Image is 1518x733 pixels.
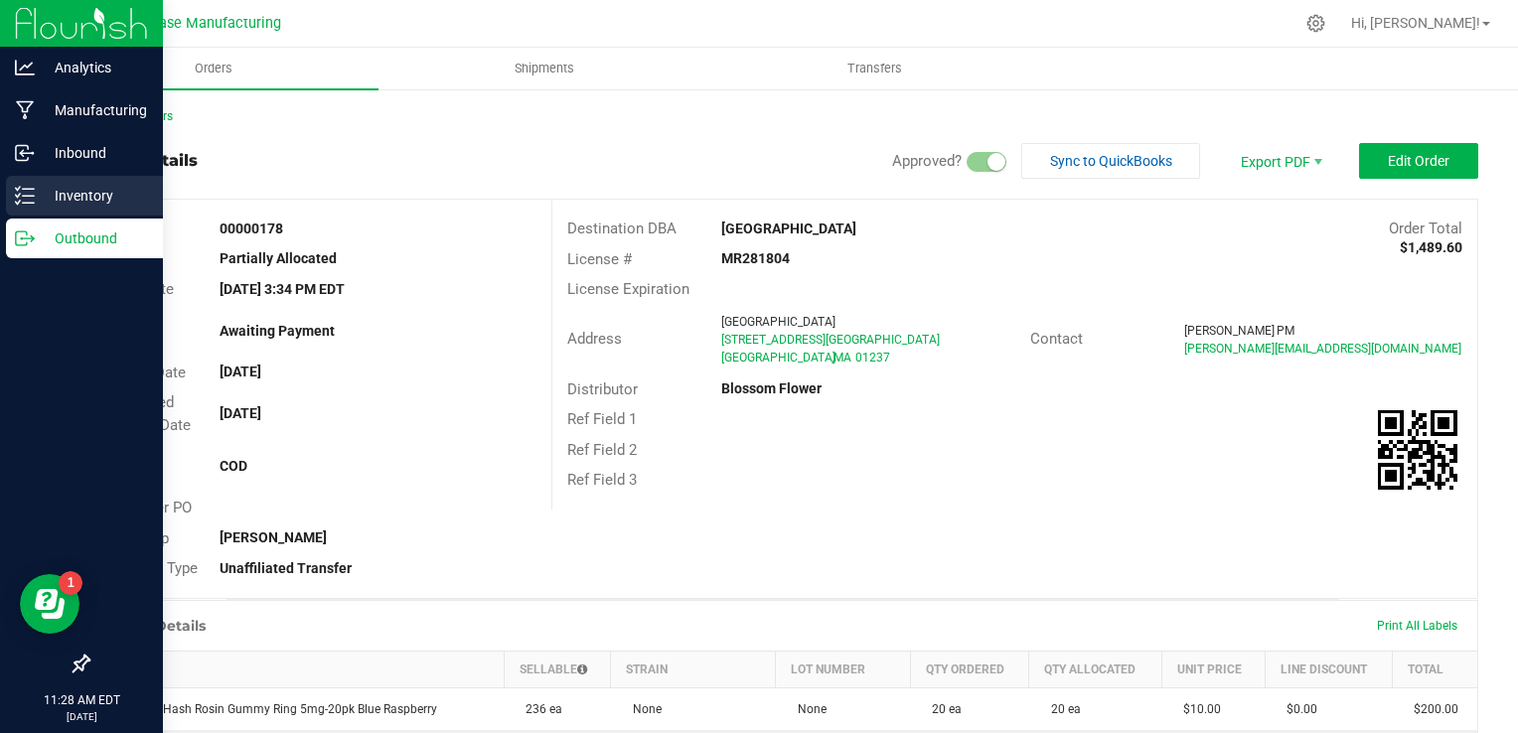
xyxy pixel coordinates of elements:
p: 11:28 AM EDT [9,691,154,709]
span: Ref Field 2 [567,441,637,459]
span: Vacation Hash Rosin Gummy Ring 5mg-20pk Blue Raspberry [101,702,437,716]
strong: MR281804 [721,250,790,266]
p: Inbound [35,141,154,165]
iframe: Resource center unread badge [59,571,82,595]
p: Analytics [35,56,154,79]
span: Ref Field 1 [567,410,637,428]
span: $0.00 [1277,702,1317,716]
th: Strain [611,651,776,687]
span: Starbase Manufacturing [124,15,281,32]
th: Unit Price [1161,651,1265,687]
span: Contact [1030,330,1083,348]
span: Hi, [PERSON_NAME]! [1351,15,1480,31]
th: Qty Allocated [1029,651,1161,687]
th: Total [1392,651,1477,687]
span: License # [567,250,632,268]
th: Lot Number [776,651,911,687]
span: Orders [168,60,259,77]
strong: [PERSON_NAME] [220,529,327,545]
strong: COD [220,458,247,474]
inline-svg: Analytics [15,58,35,77]
strong: Partially Allocated [220,250,337,266]
span: Ref Field 3 [567,471,637,489]
strong: [DATE] [220,405,261,421]
span: [PERSON_NAME][EMAIL_ADDRESS][DOMAIN_NAME] [1184,342,1461,356]
strong: [DATE] 3:34 PM EDT [220,281,345,297]
span: Distributor [567,380,638,398]
strong: $1,489.60 [1400,239,1462,255]
inline-svg: Inventory [15,186,35,206]
div: Manage settings [1303,14,1328,33]
th: Sellable [504,651,610,687]
span: [PERSON_NAME] [1184,324,1275,338]
span: $10.00 [1173,702,1221,716]
span: None [788,702,827,716]
iframe: Resource center [20,574,79,634]
span: , [832,351,834,365]
span: License Expiration [567,280,689,298]
span: Edit Order [1388,153,1449,169]
inline-svg: Outbound [15,228,35,248]
span: 236 ea [516,702,562,716]
span: PM [1277,324,1294,338]
span: Approved? [892,152,962,170]
strong: [GEOGRAPHIC_DATA] [721,220,856,236]
inline-svg: Inbound [15,143,35,163]
th: Item [89,651,505,687]
span: Shipments [488,60,601,77]
span: [STREET_ADDRESS][GEOGRAPHIC_DATA] [721,333,940,347]
button: Sync to QuickBooks [1021,143,1200,179]
strong: Awaiting Payment [220,323,335,339]
p: Outbound [35,226,154,250]
span: Print All Labels [1377,619,1457,633]
strong: Blossom Flower [721,380,822,396]
span: $200.00 [1404,702,1458,716]
span: Transfers [821,60,929,77]
span: [GEOGRAPHIC_DATA] [721,315,835,329]
span: 20 ea [922,702,962,716]
inline-svg: Manufacturing [15,100,35,120]
p: Manufacturing [35,98,154,122]
span: 20 ea [1041,702,1081,716]
p: Inventory [35,184,154,208]
li: Export PDF [1220,143,1339,179]
th: Line Discount [1265,651,1392,687]
button: Edit Order [1359,143,1478,179]
a: Shipments [379,48,709,89]
img: Scan me! [1378,410,1457,490]
span: Sync to QuickBooks [1050,153,1172,169]
strong: [DATE] [220,364,261,379]
span: Destination DBA [567,220,677,237]
a: Transfers [709,48,1040,89]
span: Order Total [1389,220,1462,237]
th: Qty Ordered [910,651,1028,687]
strong: 00000178 [220,220,283,236]
p: [DATE] [9,709,154,724]
qrcode: 00000178 [1378,410,1457,490]
span: 01237 [855,351,890,365]
strong: Unaffiliated Transfer [220,560,352,576]
span: None [623,702,662,716]
span: Address [567,330,622,348]
span: [GEOGRAPHIC_DATA] [721,351,835,365]
a: Orders [48,48,379,89]
span: MA [834,351,851,365]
